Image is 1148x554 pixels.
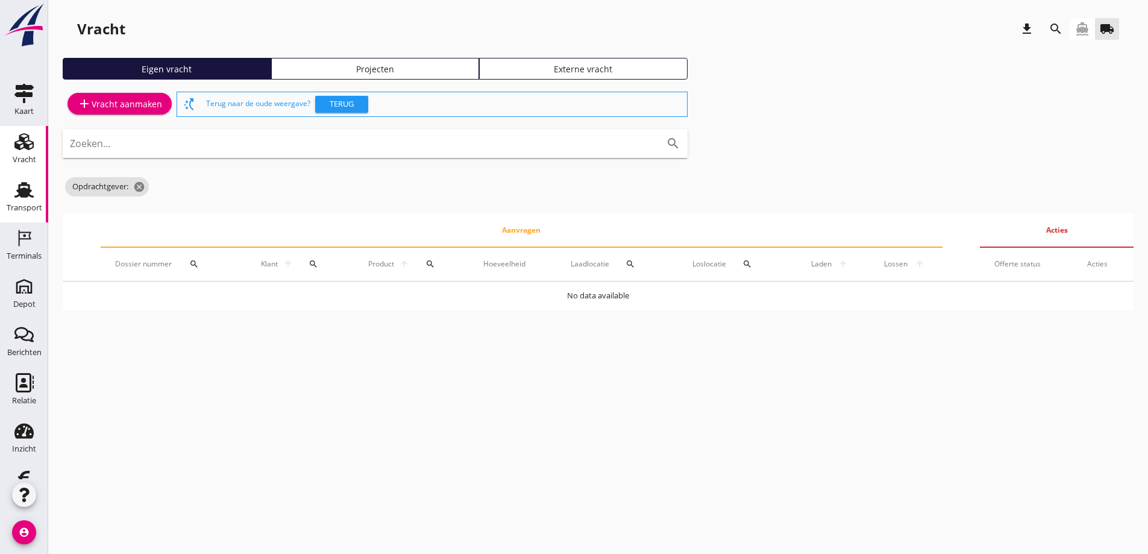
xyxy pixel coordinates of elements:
i: account_circle [12,520,36,544]
i: download [1020,22,1034,36]
button: Terug [315,96,368,113]
div: Vracht [13,156,36,163]
div: Relatie [12,397,36,404]
div: Terug [320,98,363,110]
i: arrow_upward [911,259,928,269]
div: Terug naar de oude weergave? [206,92,682,116]
img: logo-small.a267ee39.svg [2,3,46,48]
div: Offerte status [994,259,1058,269]
div: Depot [13,300,36,308]
div: Projecten [277,63,474,75]
i: cancel [133,181,145,193]
span: Laden [808,259,835,269]
i: search [1049,22,1063,36]
i: add [77,96,92,111]
div: Eigen vracht [68,63,266,75]
a: Externe vracht [479,58,688,80]
div: Vracht [77,19,125,39]
th: Acties [980,213,1134,247]
div: Inzicht [12,445,36,453]
input: Zoeken... [70,134,647,153]
span: Opdrachtgever: [65,177,149,197]
div: Loslocatie [692,250,779,279]
div: Berichten [7,348,42,356]
i: search [742,259,752,269]
td: No data available [63,282,1134,310]
i: search [666,136,680,151]
span: Klant [259,259,280,269]
th: Aanvragen [101,213,943,247]
div: Laadlocatie [571,250,663,279]
i: switch_access_shortcut [182,97,196,112]
div: Hoeveelheid [483,259,542,269]
i: search [626,259,635,269]
div: Acties [1087,259,1119,269]
i: search [189,259,199,269]
i: search [425,259,435,269]
i: directions_boat [1075,22,1090,36]
i: search [309,259,318,269]
i: arrow_upward [397,259,412,269]
div: Externe vracht [485,63,682,75]
div: Vracht aanmaken [77,96,162,111]
span: Lossen [880,259,911,269]
div: Dossier nummer [115,250,230,279]
a: Vracht aanmaken [67,93,172,115]
div: Terminals [7,252,42,260]
i: arrow_upward [835,259,852,269]
a: Projecten [271,58,480,80]
div: Kaart [14,107,34,115]
i: local_shipping [1100,22,1114,36]
a: Eigen vracht [63,58,271,80]
i: arrow_upward [281,259,295,269]
div: Transport [7,204,42,212]
span: Product [365,259,397,269]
